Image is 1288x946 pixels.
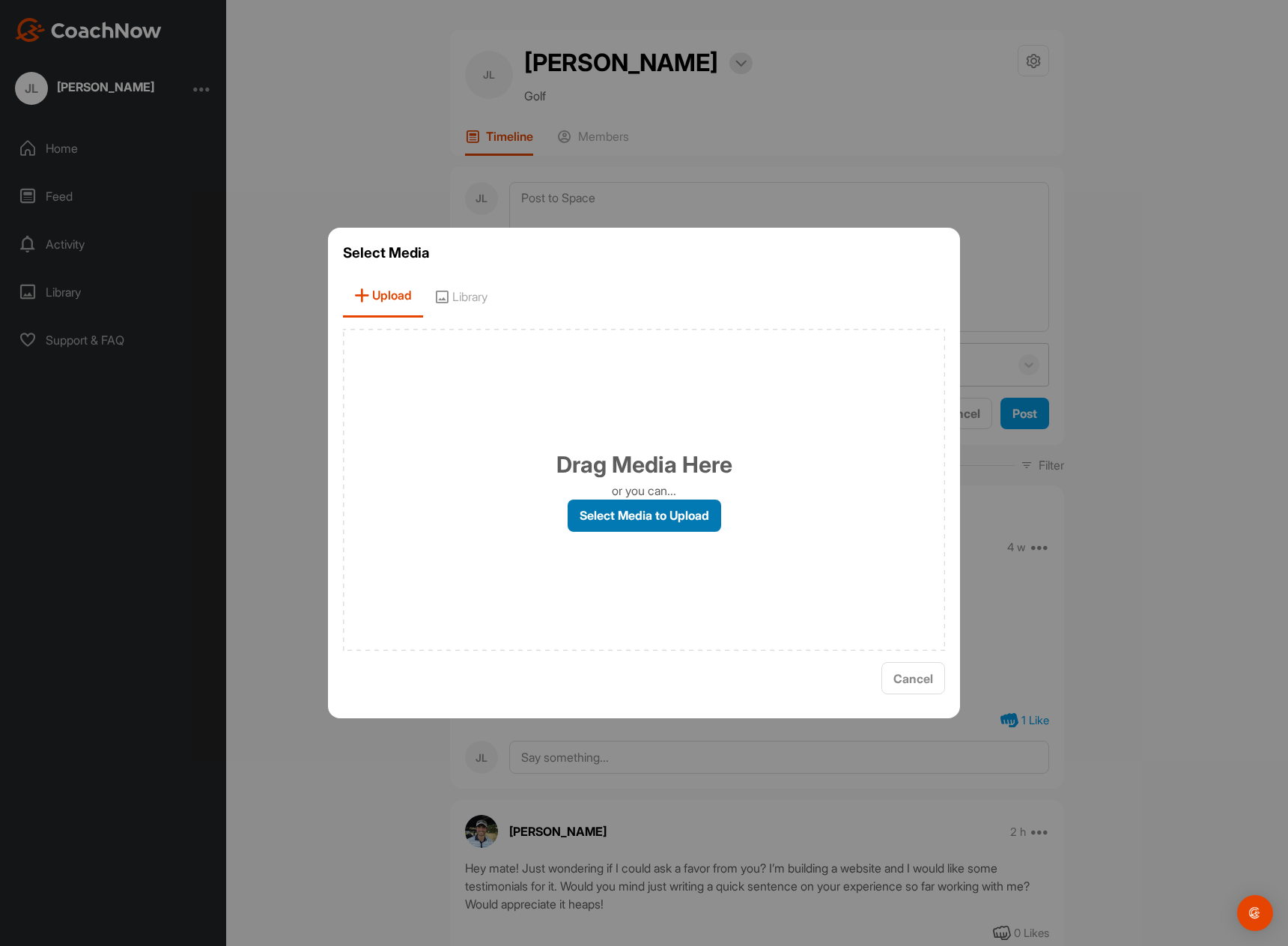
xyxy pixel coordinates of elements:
[343,275,423,318] span: Upload
[343,243,945,264] h3: Select Media
[556,448,732,482] h1: Drag Media Here
[1237,895,1273,931] div: Open Intercom Messenger
[881,662,945,694] button: Cancel
[612,482,676,500] p: or you can...
[568,500,721,532] label: Select Media to Upload
[423,275,499,318] span: Library
[893,671,933,686] span: Cancel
